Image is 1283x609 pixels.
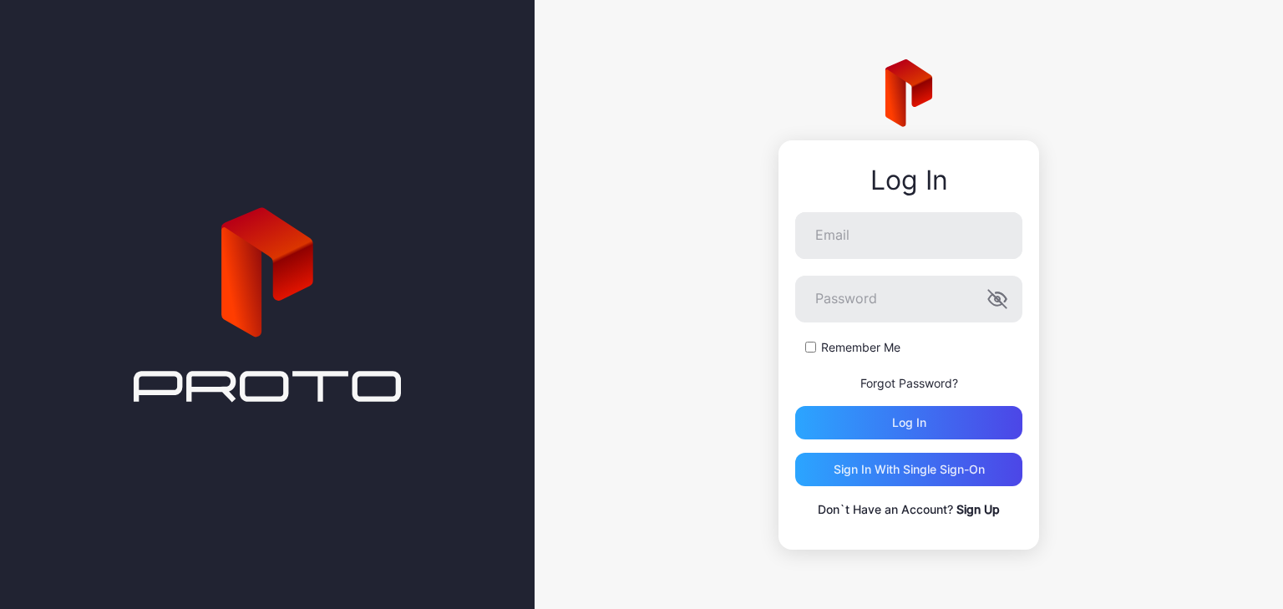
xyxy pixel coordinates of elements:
a: Forgot Password? [860,376,958,390]
a: Sign Up [956,502,1000,516]
div: Log In [795,165,1022,195]
div: Log in [892,416,926,429]
button: Sign in With Single Sign-On [795,453,1022,486]
button: Password [987,289,1007,309]
p: Don`t Have an Account? [795,500,1022,520]
div: Sign in With Single Sign-On [834,463,985,476]
input: Email [795,212,1022,259]
button: Log in [795,406,1022,439]
input: Password [795,276,1022,322]
label: Remember Me [821,339,900,356]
